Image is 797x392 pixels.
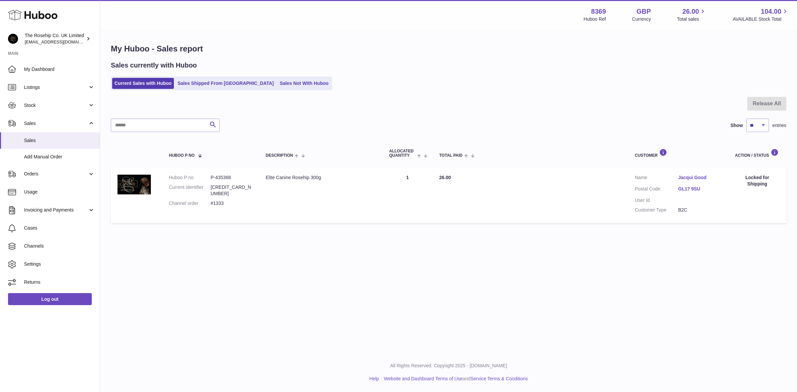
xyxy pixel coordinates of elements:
div: Huboo Ref [584,16,606,22]
img: 83691651847316.png [117,174,151,194]
div: Elite Canine Rosehip 300g [266,174,376,181]
span: Stock [24,102,88,109]
p: All Rights Reserved. Copyright 2025 - [DOMAIN_NAME] [105,363,792,369]
span: Description [266,153,293,158]
span: Orders [24,171,88,177]
span: Add Manual Order [24,154,95,160]
a: Jacqui Good [678,174,722,181]
span: Total sales [677,16,707,22]
a: Website and Dashboard Terms of Use [384,376,463,381]
img: sales@eliteequineuk.com [8,34,18,44]
span: Listings [24,84,88,91]
a: Current Sales with Huboo [112,78,174,89]
dt: Channel order [169,200,211,207]
strong: 8369 [591,7,606,16]
span: Usage [24,189,95,195]
dt: User Id [635,197,678,204]
dt: Current identifier [169,184,211,197]
span: 26.00 [439,175,451,180]
a: 26.00 Total sales [677,7,707,22]
h2: Sales currently with Huboo [111,61,197,70]
span: 104.00 [761,7,781,16]
dd: #1333 [211,200,252,207]
span: 26.00 [682,7,699,16]
a: 104.00 AVAILABLE Stock Total [733,7,789,22]
div: Locked for Shipping [735,174,780,187]
div: The Rosehip Co. UK Limited [25,32,85,45]
strong: GBP [636,7,651,16]
label: Show [731,122,743,129]
div: Customer [635,149,722,158]
span: Settings [24,261,95,267]
dt: Huboo P no [169,174,211,181]
div: Action / Status [735,149,780,158]
span: Invoicing and Payments [24,207,88,213]
dt: Customer Type [635,207,678,213]
a: Sales Not With Huboo [277,78,331,89]
h1: My Huboo - Sales report [111,43,786,54]
dd: [CREDIT_CARD_NUMBER] [211,184,252,197]
span: ALLOCATED Quantity [389,149,416,158]
a: Sales Shipped From [GEOGRAPHIC_DATA] [175,78,276,89]
span: Sales [24,137,95,144]
div: Currency [632,16,651,22]
a: GL17 9SU [678,186,722,192]
li: and [381,376,528,382]
span: Channels [24,243,95,249]
a: Service Terms & Conditions [471,376,528,381]
dt: Name [635,174,678,182]
span: entries [772,122,786,129]
span: Huboo P no [169,153,195,158]
a: Help [369,376,379,381]
dd: P-435368 [211,174,252,181]
a: Log out [8,293,92,305]
span: Total paid [439,153,463,158]
dt: Postal Code [635,186,678,194]
span: AVAILABLE Stock Total [733,16,789,22]
dd: B2C [678,207,722,213]
span: [EMAIL_ADDRESS][DOMAIN_NAME] [25,39,98,44]
span: Sales [24,120,88,127]
span: My Dashboard [24,66,95,73]
span: Cases [24,225,95,231]
span: Returns [24,279,95,285]
td: 1 [382,168,433,223]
